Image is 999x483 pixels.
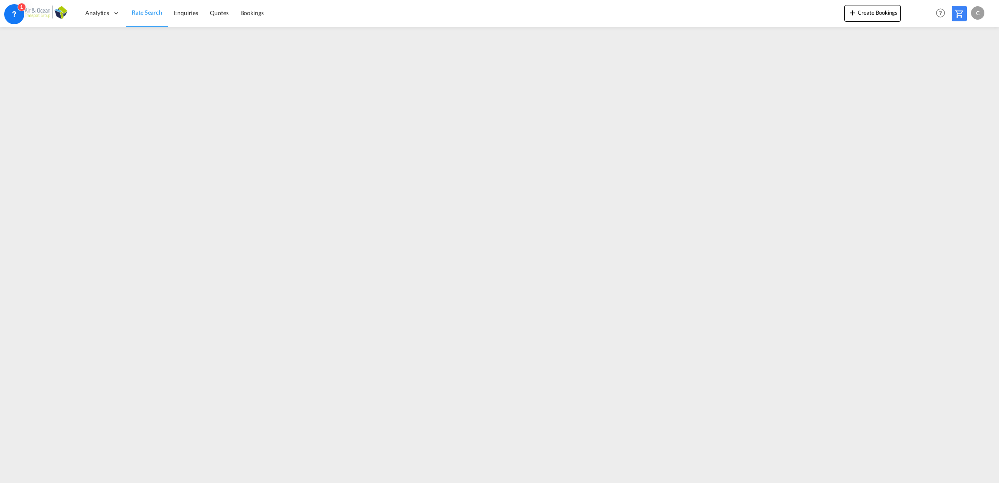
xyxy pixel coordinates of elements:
span: Quotes [210,9,228,16]
button: icon-plus 400-fgCreate Bookings [844,5,901,22]
span: Bookings [240,9,264,16]
span: Help [933,6,948,20]
span: Rate Search [132,9,162,16]
md-icon: icon-plus 400-fg [848,8,858,18]
span: Enquiries [174,9,198,16]
span: Analytics [85,9,109,17]
div: Help [933,6,952,21]
img: b56e2f00b01711ecb5ec2b6763d4c6fb.png [13,4,69,23]
div: C [971,6,984,20]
